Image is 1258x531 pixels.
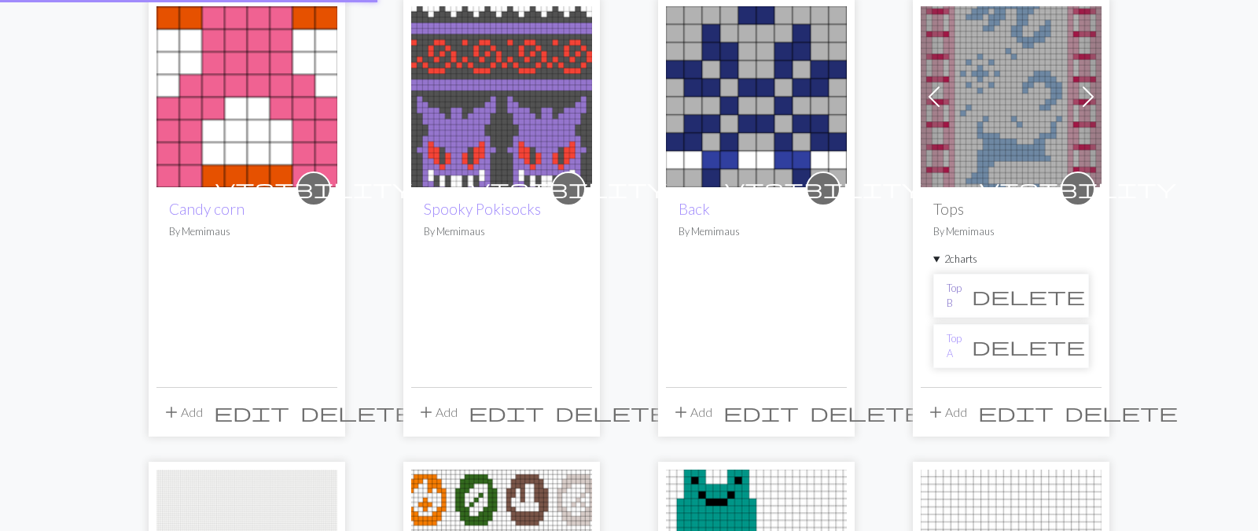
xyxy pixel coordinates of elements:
button: Add [156,397,208,427]
button: Delete [804,397,929,427]
button: Delete [550,397,674,427]
button: Add [921,397,973,427]
i: private [980,173,1176,205]
button: Delete [1059,397,1183,427]
a: Back [679,200,710,218]
span: delete [555,401,668,423]
button: Edit [973,397,1059,427]
a: 8.jpg [666,87,847,102]
span: edit [723,401,799,423]
span: add [671,401,690,423]
span: delete [972,285,1085,307]
a: Top B [921,87,1102,102]
span: add [162,401,181,423]
i: Edit [723,403,799,422]
span: visibility [980,176,1176,201]
a: Top A [947,331,962,361]
span: delete [972,335,1085,357]
span: delete [300,401,414,423]
span: delete [1065,401,1178,423]
img: Candy corn [156,6,337,187]
i: Edit [214,403,289,422]
h2: Tops [933,200,1089,218]
span: add [417,401,436,423]
i: private [725,173,921,205]
img: Spooky Pokisocks [411,6,592,187]
img: 8.jpg [666,6,847,187]
button: Delete chart [962,331,1095,361]
a: Candy corn [156,87,337,102]
i: private [215,173,412,205]
span: delete [810,401,923,423]
button: Edit [463,397,550,427]
img: Top B [921,6,1102,187]
span: edit [978,401,1054,423]
a: Spooky Pokisocks [411,87,592,102]
p: By Memimaus [424,224,579,239]
span: visibility [470,176,667,201]
span: visibility [215,176,412,201]
button: Delete chart [962,281,1095,311]
a: Top B [947,281,962,311]
a: Candy corn [169,200,245,218]
span: edit [214,401,289,423]
p: By Memimaus [933,224,1089,239]
p: By Memimaus [679,224,834,239]
span: edit [469,401,544,423]
button: Edit [208,397,295,427]
button: Edit [718,397,804,427]
button: Add [411,397,463,427]
i: Edit [978,403,1054,422]
i: Edit [469,403,544,422]
span: add [926,401,945,423]
span: visibility [725,176,921,201]
summary: 2charts [933,252,1089,267]
a: Spooky Pokisocks [424,200,541,218]
p: By Memimaus [169,224,325,239]
button: Add [666,397,718,427]
button: Delete [295,397,419,427]
i: private [470,173,667,205]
